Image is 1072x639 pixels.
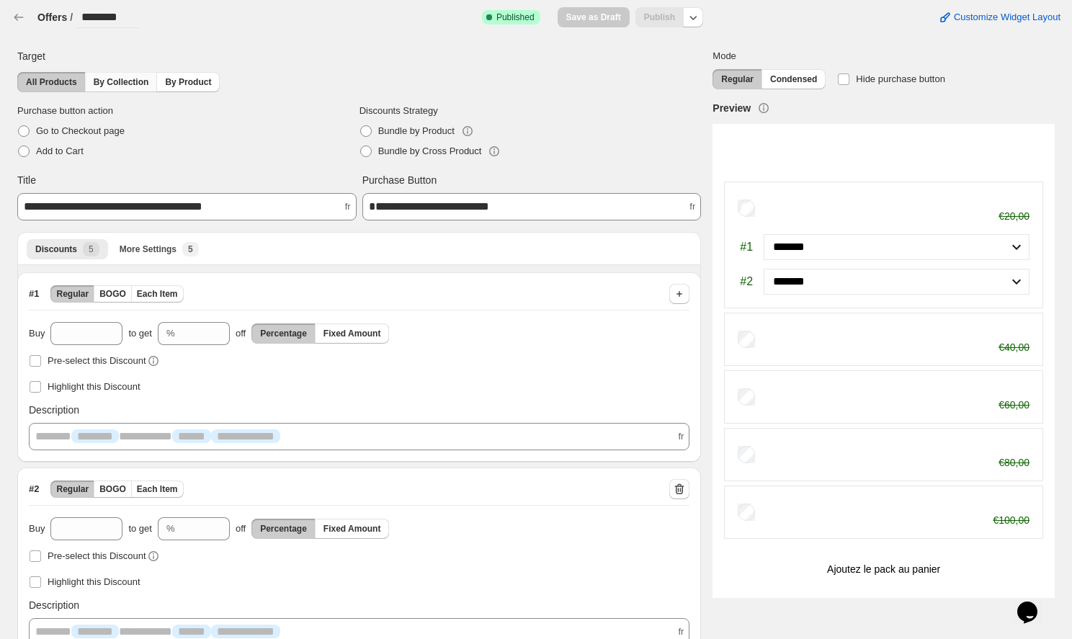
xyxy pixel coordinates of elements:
span: Hide purchase button [856,73,945,84]
span: Buy [29,522,45,536]
span: fr [678,429,684,444]
div: % [166,522,175,536]
button: Percentage [251,323,316,344]
span: Highlight this Discount [48,381,140,392]
span: to get [128,326,152,341]
h3: / [70,10,73,24]
button: Each Item [131,285,184,303]
button: All Products [17,72,86,92]
span: €19,00 [994,195,1029,207]
span: €20,00 [994,211,1029,221]
button: Regular [50,481,94,498]
button: Percentage [251,519,316,539]
span: Go to Checkout page [36,125,125,136]
span: Achetez 10 et obtenez 25% de réduction [764,505,971,519]
span: €40,00 [994,342,1029,352]
span: fr [689,200,695,214]
input: Achetez 10 et obtenez 25% de réduction [738,504,755,521]
span: to get [128,522,152,536]
div: Total savings [980,499,1029,525]
span: €60,00 [994,400,1029,410]
button: BOGO [94,285,132,303]
span: #2 [738,274,755,289]
span: BOGO [99,483,126,495]
span: Bundle by Cross Product [378,146,482,156]
span: Each Item [137,288,178,300]
div: Total savings [981,195,1029,221]
button: Condensed [761,69,826,89]
span: Discounts [35,243,77,255]
span: 5 [89,243,94,255]
span: Customize Widget Layout [954,12,1060,23]
span: Published [496,12,535,23]
div: % [166,326,175,341]
span: Fixed Amount [323,328,381,339]
input: Achetez 4 et obtenez 10% de réduction [738,331,755,348]
span: Pre-select this Discount [48,550,146,561]
span: BOGO [99,288,126,300]
p: Ajoutez le pack au panier [827,563,940,575]
span: Achetez 8 et obtenez 20% de réduction [764,447,965,461]
span: €36,00 [994,326,1029,338]
span: By Collection [94,76,149,88]
button: Regular [50,285,94,303]
span: # 1 [29,287,39,301]
span: Title [17,173,36,187]
button: By Collection [85,72,158,92]
span: off [236,326,246,341]
span: Purchase Button [362,173,437,187]
span: Mode [713,49,1055,63]
span: €64,00 [994,442,1029,453]
span: Add to Cart [36,146,84,156]
span: Description [29,403,79,417]
span: Bundle by Product [378,125,455,136]
span: Fixed Amount [323,523,381,535]
span: fr [678,625,684,639]
button: Each Item [131,481,184,498]
input: Achetez 6 et obtenez 15% de réduction [738,388,755,406]
span: Target [17,49,45,63]
span: Description [29,598,79,612]
button: Ajoutez le pack au panier [724,552,1043,586]
button: Regular [713,69,762,89]
span: By Product [165,76,211,88]
span: 5 [188,243,193,255]
span: # 2 [29,482,39,496]
p: Plus vous achetez, plus vous économisez ! [724,151,999,166]
span: Regular [721,73,754,85]
span: Achetez 2 et obtenez 5% de réduction [764,201,970,215]
h3: Preview [713,101,751,115]
span: off [236,522,246,536]
span: Regular [56,288,89,300]
button: Customize Widget Layout [929,7,1069,27]
span: Percentage [260,328,307,339]
button: BOGO [94,481,132,498]
div: Total savings [981,442,1029,468]
span: All Products [26,76,77,88]
button: Offers [37,10,67,24]
span: fr [345,200,351,214]
span: Pre-select this Discount [48,355,146,366]
button: By Product [156,72,220,92]
span: Purchase button action [17,104,359,118]
span: Achetez 4 et obtenez 10% de réduction [764,332,965,346]
span: €75,00 [993,499,1029,511]
span: Regular [56,483,89,495]
span: Percentage [260,523,307,535]
span: Achetez 6 et obtenez 15% de réduction [764,390,965,403]
span: Discounts Strategy [359,104,702,118]
span: Highlight this Discount [48,576,140,587]
span: Condensed [770,73,817,85]
span: €100,00 [993,515,1029,525]
span: #1 [738,240,755,254]
span: €80,00 [994,457,1029,468]
input: Achetez 2 et obtenez 5% de réduction [738,200,755,217]
button: Fixed Amount [315,323,390,344]
span: €51,00 [994,384,1029,396]
iframe: chat widget [1011,581,1058,625]
div: Total savings [981,384,1029,410]
span: Buy [29,326,45,341]
div: Total savings [981,326,1029,352]
span: More Settings [120,243,177,255]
